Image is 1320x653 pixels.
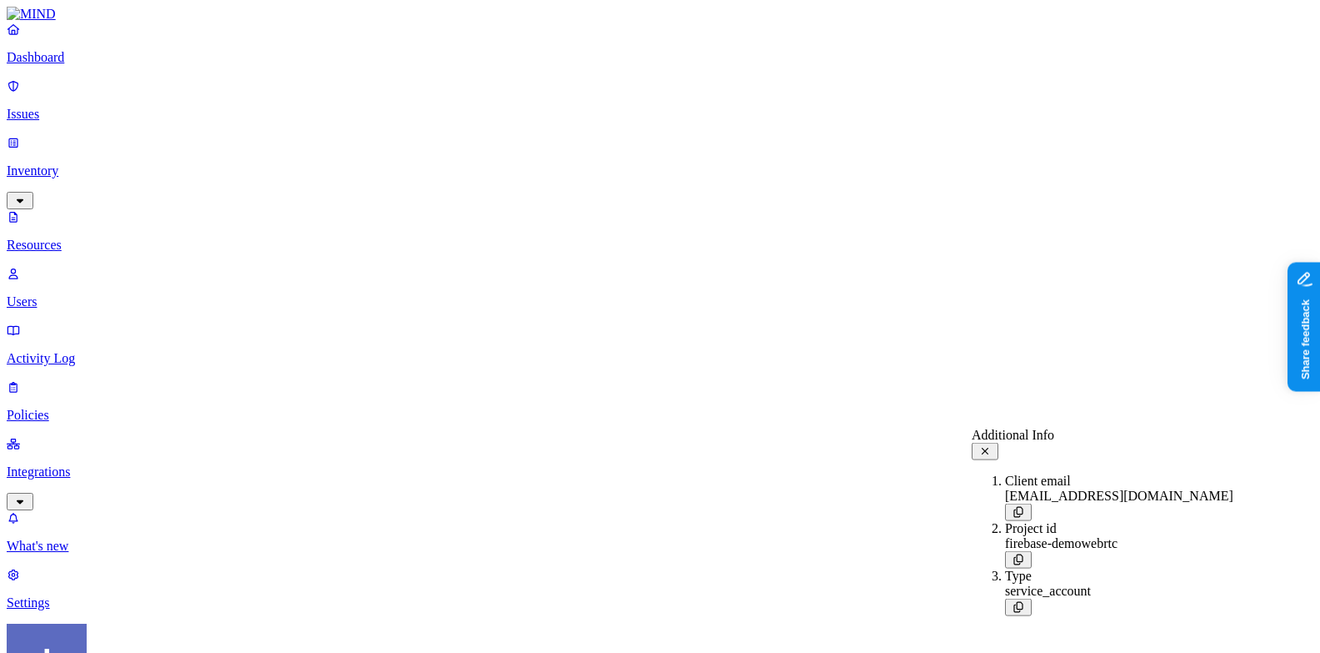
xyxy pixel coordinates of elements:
[7,595,1313,610] p: Settings
[1005,489,1233,504] div: [EMAIL_ADDRESS][DOMAIN_NAME]
[1005,569,1032,583] span: Type
[7,408,1313,423] p: Policies
[7,238,1313,253] p: Resources
[1005,536,1233,551] div: firebase-demowebrtc
[1005,584,1233,599] div: service_account
[7,351,1313,366] p: Activity Log
[7,294,1313,309] p: Users
[7,50,1313,65] p: Dashboard
[1005,521,1057,535] span: Project id
[1005,474,1071,488] span: Client email
[7,7,56,22] img: MIND
[972,428,1233,443] div: Additional Info
[7,465,1313,480] p: Integrations
[7,107,1313,122] p: Issues
[7,539,1313,554] p: What's new
[7,163,1313,178] p: Inventory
